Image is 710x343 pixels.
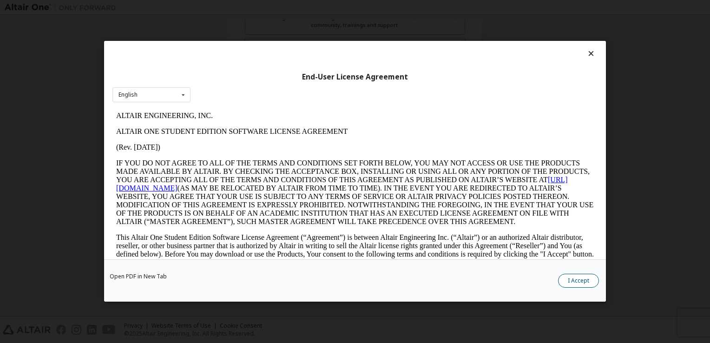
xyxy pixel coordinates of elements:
[4,68,455,84] a: [URL][DOMAIN_NAME]
[4,125,481,159] p: This Altair One Student Edition Software License Agreement (“Agreement”) is between Altair Engine...
[112,73,598,82] div: End-User License Agreement
[558,274,599,288] button: I Accept
[4,51,481,118] p: IF YOU DO NOT AGREE TO ALL OF THE TERMS AND CONDITIONS SET FORTH BELOW, YOU MAY NOT ACCESS OR USE...
[110,274,167,280] a: Open PDF in New Tab
[4,20,481,28] p: ALTAIR ONE STUDENT EDITION SOFTWARE LICENSE AGREEMENT
[118,92,138,98] div: English
[4,4,481,12] p: ALTAIR ENGINEERING, INC.
[4,35,481,44] p: (Rev. [DATE])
